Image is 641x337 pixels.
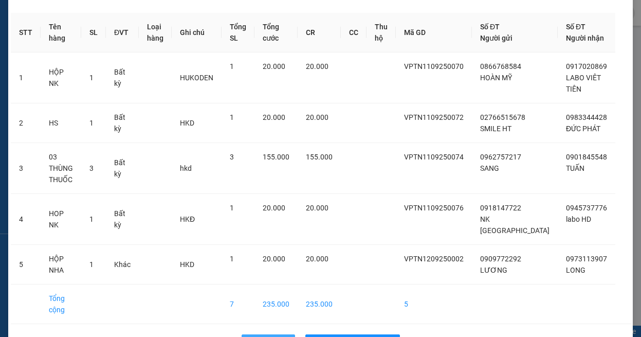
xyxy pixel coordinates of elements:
[106,52,139,103] td: Bất kỳ
[89,119,94,127] span: 1
[180,119,194,127] span: HKD
[480,255,521,263] span: 0909772292
[180,215,195,223] span: HKĐ
[254,13,298,52] th: Tổng cước
[480,113,525,121] span: 02766515678
[89,74,94,82] span: 1
[396,285,472,324] td: 5
[306,153,333,161] span: 155.000
[480,204,521,212] span: 0918147722
[480,74,512,82] span: HOÀN MỸ
[254,285,298,324] td: 235.000
[396,13,472,52] th: Mã GD
[480,215,550,235] span: NK [GEOGRAPHIC_DATA]
[480,164,499,172] span: SANG
[172,13,222,52] th: Ghi chú
[11,52,41,103] td: 1
[41,103,81,143] td: HS
[11,103,41,143] td: 2
[11,143,41,194] td: 3
[139,13,172,52] th: Loại hàng
[566,153,607,161] span: 0901845548
[306,255,328,263] span: 20.000
[566,113,607,121] span: 0983344428
[106,103,139,143] td: Bất kỳ
[81,13,106,52] th: SL
[263,255,285,263] span: 20.000
[41,143,81,194] td: 03 THÙNG THUỐC
[230,113,234,121] span: 1
[41,194,81,245] td: HOP NK
[89,215,94,223] span: 1
[230,153,234,161] span: 3
[41,13,81,52] th: Tên hàng
[230,204,234,212] span: 1
[566,164,584,172] span: TUẤN
[306,204,328,212] span: 20.000
[404,204,464,212] span: VPTN1109250076
[566,255,607,263] span: 0973113907
[11,13,41,52] th: STT
[341,13,367,52] th: CC
[41,285,81,324] td: Tổng cộng
[306,113,328,121] span: 20.000
[180,260,194,269] span: HKD
[106,13,139,52] th: ĐVT
[106,194,139,245] td: Bất kỳ
[566,125,600,133] span: ĐỨC PHÁT
[480,153,521,161] span: 0962757217
[222,13,254,52] th: Tổng SL
[263,113,285,121] span: 20.000
[263,204,285,212] span: 20.000
[263,153,289,161] span: 155.000
[89,164,94,172] span: 3
[306,62,328,70] span: 20.000
[298,13,341,52] th: CR
[106,245,139,285] td: Khác
[180,164,192,172] span: hkd
[566,204,607,212] span: 0945737776
[41,52,81,103] td: HỘP NK
[89,260,94,269] span: 1
[480,125,511,133] span: SMILE HT
[222,285,254,324] td: 7
[480,34,512,42] span: Người gửi
[11,194,41,245] td: 4
[41,245,81,285] td: HỘP NHA
[298,285,341,324] td: 235.000
[11,245,41,285] td: 5
[230,255,234,263] span: 1
[566,74,601,93] span: LABO VIÊT TIÊN
[404,113,464,121] span: VPTN1109250072
[480,62,521,70] span: 0866768584
[367,13,396,52] th: Thu hộ
[404,153,464,161] span: VPTN1109250074
[566,215,591,223] span: labo HD
[180,74,213,82] span: HUKODEN
[404,62,464,70] span: VPTN1109250070
[566,23,585,31] span: Số ĐT
[480,266,507,274] span: LƯƠNG
[566,62,607,70] span: 0917020869
[566,266,585,274] span: LONG
[566,34,604,42] span: Người nhận
[480,23,500,31] span: Số ĐT
[404,255,464,263] span: VPTN1209250002
[263,62,285,70] span: 20.000
[106,143,139,194] td: Bất kỳ
[230,62,234,70] span: 1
